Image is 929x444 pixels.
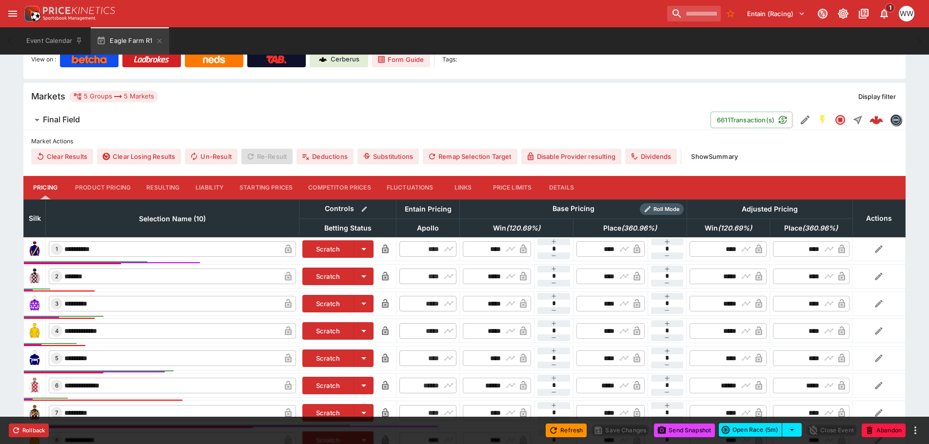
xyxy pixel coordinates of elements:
[773,222,849,234] span: Place(360.96%)
[862,424,906,437] button: Abandon
[849,111,867,129] button: Straight
[188,176,232,199] button: Liability
[314,222,382,234] span: Betting Status
[423,149,517,164] button: Remap Selection Target
[802,222,838,234] em: ( 360.96 %)
[138,176,187,199] button: Resulting
[870,113,883,127] div: 7f48286a-3785-409a-9992-5f8a10645b31
[814,111,831,129] button: SGM Enabled
[27,241,42,257] img: runner 1
[521,149,621,164] button: Disable Provider resulting
[539,176,583,199] button: Details
[741,6,811,21] button: Select Tenant
[442,52,457,67] label: Tags:
[302,377,355,394] button: Scratch
[27,378,42,393] img: runner 6
[97,149,181,164] button: Clear Losing Results
[91,27,169,55] button: Eagle Farm R1
[73,91,154,102] div: 5 Groups 5 Markets
[506,222,540,234] em: ( 120.69 %)
[53,328,60,334] span: 4
[302,404,355,422] button: Scratch
[302,349,355,367] button: Scratch
[719,423,802,437] div: split button
[694,222,763,234] span: Win(120.69%)
[782,423,802,437] button: select merge strategy
[685,149,744,164] button: ShowSummary
[43,115,80,125] h6: Final Field
[546,424,587,437] button: Refresh
[53,382,60,389] span: 6
[654,424,715,437] button: Send Snapshot
[185,149,237,164] button: Un-Result
[890,114,902,126] div: betmakers
[232,176,300,199] button: Starting Prices
[302,322,355,340] button: Scratch
[241,149,293,164] span: Re-Result
[862,425,906,434] span: Mark an event as closed and abandoned.
[711,112,792,128] button: 6611Transaction(s)
[31,134,898,149] label: Market Actions
[667,6,721,21] input: search
[796,111,814,129] button: Edit Detail
[379,176,441,199] button: Fluctuations
[43,16,96,20] img: Sportsbook Management
[20,27,89,55] button: Event Calendar
[890,115,901,125] img: betmakers
[834,114,846,126] svg: Closed
[300,176,379,199] button: Competitor Prices
[24,199,46,237] th: Silk
[53,355,60,362] span: 5
[27,405,42,421] img: runner 7
[621,222,657,234] em: ( 360.96 %)
[53,300,60,307] span: 3
[814,5,831,22] button: Connected to PK
[867,110,886,130] a: 7f48286a-3785-409a-9992-5f8a10645b31
[687,199,852,218] th: Adjusted Pricing
[909,425,921,436] button: more
[266,56,287,63] img: TabNZ
[134,56,169,63] img: Ladbrokes
[21,4,41,23] img: PriceKinetics Logo
[650,205,684,213] span: Roll Mode
[485,176,540,199] button: Price Limits
[299,199,396,218] th: Controls
[834,5,852,22] button: Toggle light/dark mode
[625,149,677,164] button: Dividends
[593,222,668,234] span: Place(360.96%)
[331,55,359,64] p: Cerberus
[319,56,327,63] img: Cerberus
[4,5,21,22] button: open drawer
[53,409,60,416] span: 7
[855,5,872,22] button: Documentation
[27,269,42,284] img: runner 2
[372,52,430,67] a: Form Guide
[875,5,893,22] button: Notifications
[719,423,782,437] button: Open Race (5m)
[43,7,115,14] img: PriceKinetics
[27,296,42,311] img: runner 3
[203,56,225,63] img: Neds
[302,268,355,285] button: Scratch
[302,240,355,258] button: Scratch
[852,89,902,104] button: Display filter
[899,6,914,21] div: William Wallace
[72,56,107,63] img: Betcha
[357,149,419,164] button: Substitutions
[396,218,460,237] th: Apollo
[396,199,460,218] th: Entain Pricing
[852,199,905,237] th: Actions
[31,91,65,102] h5: Markets
[27,350,42,366] img: runner 5
[310,52,368,67] a: Cerberus
[128,213,217,225] span: Selection Name (10)
[54,246,60,252] span: 1
[302,295,355,312] button: Scratch
[31,149,93,164] button: Clear Results
[9,424,49,437] button: Rollback
[23,176,67,199] button: Pricing
[67,176,138,199] button: Product Pricing
[718,222,752,234] em: ( 120.69 %)
[896,3,917,24] button: William Wallace
[23,110,711,130] button: Final Field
